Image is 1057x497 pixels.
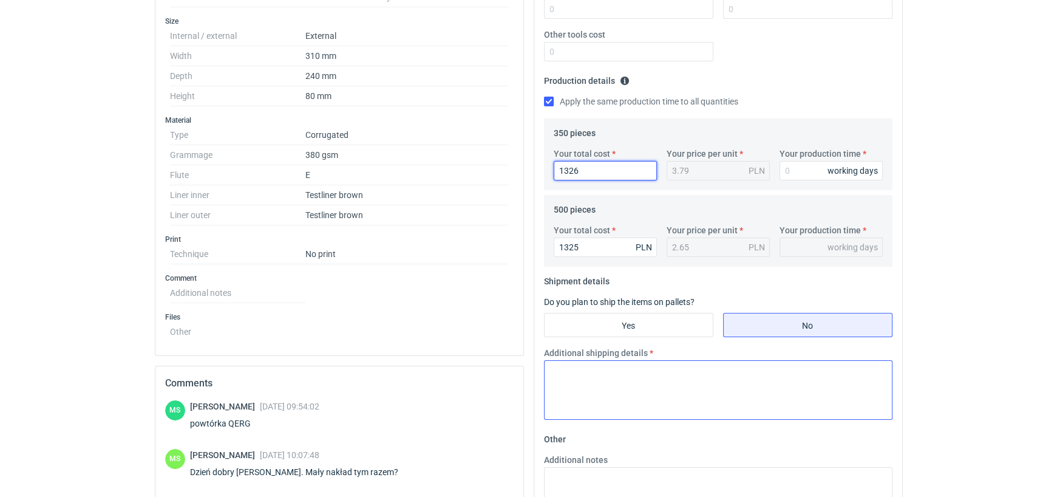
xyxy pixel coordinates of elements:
[305,165,509,185] dd: E
[554,200,596,214] legend: 500 pieces
[165,235,514,244] h3: Print
[170,66,305,86] dt: Depth
[260,450,319,460] span: [DATE] 10:07:48
[170,46,305,66] dt: Width
[170,26,305,46] dt: Internal / external
[165,400,185,420] figcaption: MS
[190,466,413,478] div: Dzień dobry [PERSON_NAME]. Mały nakład tym razem?
[165,312,514,322] h3: Files
[544,42,713,61] input: 0
[305,185,509,205] dd: Testliner brown
[190,417,319,430] div: powtórka QERG
[305,244,509,264] dd: No print
[170,125,305,145] dt: Type
[305,26,509,46] dd: External
[780,224,861,236] label: Your production time
[260,402,319,411] span: [DATE] 09:54:02
[165,273,514,283] h3: Comment
[544,313,713,337] label: Yes
[554,224,610,236] label: Your total cost
[554,161,657,180] input: 0
[170,283,305,303] dt: Additional notes
[170,145,305,165] dt: Grammage
[544,347,648,359] label: Additional shipping details
[165,376,514,391] h2: Comments
[190,450,260,460] span: [PERSON_NAME]
[305,66,509,86] dd: 240 mm
[170,244,305,264] dt: Technique
[828,241,878,253] div: working days
[170,86,305,106] dt: Height
[165,115,514,125] h3: Material
[305,205,509,225] dd: Testliner brown
[165,449,185,469] figcaption: MS
[170,165,305,185] dt: Flute
[544,71,630,86] legend: Production details
[305,46,509,66] dd: 310 mm
[305,145,509,165] dd: 380 gsm
[544,95,738,108] label: Apply the same production time to all quantities
[749,241,765,253] div: PLN
[544,272,610,286] legend: Shipment details
[305,125,509,145] dd: Corrugated
[544,29,605,41] label: Other tools cost
[170,185,305,205] dt: Liner inner
[780,161,883,180] input: 0
[667,148,738,160] label: Your price per unit
[165,16,514,26] h3: Size
[554,148,610,160] label: Your total cost
[544,430,566,444] legend: Other
[828,165,878,177] div: working days
[165,449,185,469] div: Magdalena Szumiło
[190,402,260,411] span: [PERSON_NAME]
[544,454,608,466] label: Additional notes
[636,241,652,253] div: PLN
[723,313,892,337] label: No
[165,400,185,420] div: Maciej Sikora
[749,165,765,177] div: PLN
[170,322,305,337] dt: Other
[305,86,509,106] dd: 80 mm
[667,224,738,236] label: Your price per unit
[554,123,596,138] legend: 350 pieces
[544,297,695,307] label: Do you plan to ship the items on pallets?
[170,205,305,225] dt: Liner outer
[780,148,861,160] label: Your production time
